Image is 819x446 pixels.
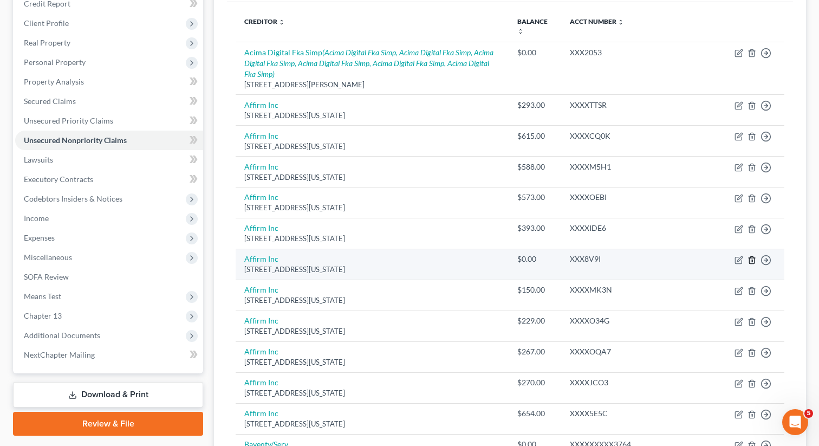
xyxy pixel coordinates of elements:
span: Lawsuits [24,155,53,164]
i: unfold_more [517,28,524,35]
div: XXXXCQ0K [570,131,717,141]
div: XXXXTTSR [570,100,717,111]
div: XXXXO34G [570,315,717,326]
div: $615.00 [517,131,552,141]
i: unfold_more [617,19,624,25]
div: $293.00 [517,100,552,111]
span: 5 [804,409,813,418]
div: [STREET_ADDRESS][US_STATE] [244,264,500,275]
div: [STREET_ADDRESS][US_STATE] [244,141,500,152]
a: Affirm Inc [244,162,278,171]
a: Affirm Inc [244,192,278,202]
div: [STREET_ADDRESS][US_STATE] [244,388,500,398]
a: Balance unfold_more [517,17,548,35]
a: Affirm Inc [244,347,278,356]
a: Acct Number unfold_more [570,17,624,25]
div: $150.00 [517,285,552,295]
a: Creditor unfold_more [244,17,285,25]
a: Affirm Inc [244,223,278,232]
a: Acima Digital Fka Simp(Acima Digital Fka Simp, Acima Digital Fka Simp, Acima Digital Fka Simp, Ac... [244,48,493,79]
span: Additional Documents [24,331,100,340]
a: Affirm Inc [244,409,278,418]
div: [STREET_ADDRESS][US_STATE] [244,234,500,244]
div: XXXX5E5C [570,408,717,419]
a: SOFA Review [15,267,203,287]
div: $267.00 [517,346,552,357]
iframe: Intercom live chat [782,409,808,435]
div: $588.00 [517,161,552,172]
div: $654.00 [517,408,552,419]
span: Unsecured Nonpriority Claims [24,135,127,145]
div: $0.00 [517,47,552,58]
span: Chapter 13 [24,311,62,320]
div: $393.00 [517,223,552,234]
a: Download & Print [13,382,203,408]
span: Codebtors Insiders & Notices [24,194,122,203]
span: NextChapter Mailing [24,350,95,359]
div: [STREET_ADDRESS][PERSON_NAME] [244,80,500,90]
a: Unsecured Priority Claims [15,111,203,131]
div: XXXXOEBI [570,192,717,203]
div: $270.00 [517,377,552,388]
span: Unsecured Priority Claims [24,116,113,125]
a: Lawsuits [15,150,203,170]
div: [STREET_ADDRESS][US_STATE] [244,203,500,213]
a: Secured Claims [15,92,203,111]
div: $573.00 [517,192,552,203]
div: [STREET_ADDRESS][US_STATE] [244,326,500,337]
a: Affirm Inc [244,131,278,140]
div: [STREET_ADDRESS][US_STATE] [244,172,500,183]
a: Affirm Inc [244,285,278,294]
span: Means Test [24,292,61,301]
div: XXXXIDE6 [570,223,717,234]
span: Income [24,214,49,223]
span: Expenses [24,233,55,242]
a: Affirm Inc [244,316,278,325]
i: (Acima Digital Fka Simp, Acima Digital Fka Simp, Acima Digital Fka Simp, Acima Digital Fka Simp, ... [244,48,493,79]
a: Affirm Inc [244,378,278,387]
div: $0.00 [517,254,552,264]
div: XXX2053 [570,47,717,58]
div: XXXXOQA7 [570,346,717,357]
a: Property Analysis [15,72,203,92]
span: Miscellaneous [24,253,72,262]
a: Affirm Inc [244,254,278,263]
a: NextChapter Mailing [15,345,203,365]
div: XXXXMK3N [570,285,717,295]
a: Affirm Inc [244,100,278,109]
div: XXX8V9I [570,254,717,264]
span: Client Profile [24,18,69,28]
span: SOFA Review [24,272,69,281]
div: XXXXJCO3 [570,377,717,388]
div: [STREET_ADDRESS][US_STATE] [244,295,500,306]
div: [STREET_ADDRESS][US_STATE] [244,111,500,121]
a: Review & File [13,412,203,436]
span: Personal Property [24,57,86,67]
span: Property Analysis [24,77,84,86]
div: [STREET_ADDRESS][US_STATE] [244,419,500,429]
a: Executory Contracts [15,170,203,189]
span: Secured Claims [24,96,76,106]
span: Executory Contracts [24,174,93,184]
div: [STREET_ADDRESS][US_STATE] [244,357,500,367]
i: unfold_more [278,19,285,25]
a: Unsecured Nonpriority Claims [15,131,203,150]
div: XXXXM5H1 [570,161,717,172]
span: Real Property [24,38,70,47]
div: $229.00 [517,315,552,326]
